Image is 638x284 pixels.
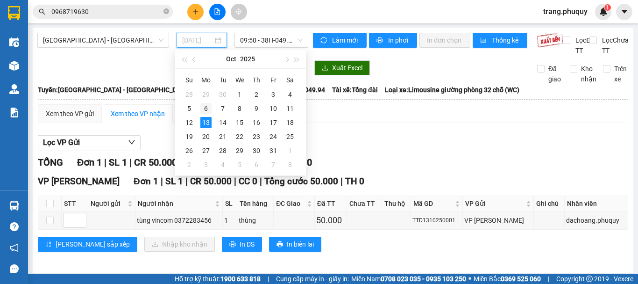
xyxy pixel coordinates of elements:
strong: 0708 023 035 - 0935 103 250 [381,275,466,283]
div: 14 [217,117,228,128]
th: Thu hộ [382,196,411,211]
span: | [234,176,236,187]
th: Sa [282,73,298,87]
img: warehouse-icon [9,201,19,211]
th: Fr [265,73,282,87]
span: | [185,176,188,187]
td: 2025-11-01 [282,144,298,158]
div: dachoang.phuquy [566,215,626,226]
div: 7 [217,103,228,114]
td: 2025-10-07 [214,102,231,116]
span: close-circle [163,8,169,14]
sup: 1 [604,4,611,11]
td: 2025-10-15 [231,116,248,130]
span: Người nhận [138,198,213,209]
div: Xem theo VP nhận [111,109,165,119]
span: Lọc VP Gửi [43,137,80,148]
div: 3 [200,159,212,170]
div: 20 [200,131,212,142]
b: Tuyến: [GEOGRAPHIC_DATA] - [GEOGRAPHIC_DATA] [38,86,190,94]
td: 2025-10-09 [248,102,265,116]
td: VP Ngọc Hồi [463,211,533,230]
td: TTD1310250001 [411,211,463,230]
button: bar-chartThống kê [473,33,527,48]
span: Người gửi [91,198,126,209]
td: 2025-10-12 [181,116,198,130]
span: VP [PERSON_NAME] [38,176,120,187]
span: Lọc Chưa TT [598,35,630,56]
div: 27 [200,145,212,156]
button: syncLàm mới [313,33,367,48]
span: sort-ascending [45,241,52,248]
td: 2025-09-29 [198,87,214,102]
div: 11 [284,103,296,114]
span: Miền Bắc [474,274,541,284]
td: 2025-10-26 [181,144,198,158]
td: 2025-10-01 [231,87,248,102]
span: Hà Nội - Hà Tĩnh [43,33,163,47]
div: 3 [268,89,279,100]
img: 9k= [537,33,563,48]
span: Xuất Excel [332,63,362,73]
span: Tài xế: Tổng đài [332,85,378,95]
div: 2 [251,89,262,100]
div: 10 [268,103,279,114]
span: CC 0 [239,176,257,187]
div: 1 [224,215,235,226]
img: warehouse-icon [9,84,19,94]
div: 15 [234,117,245,128]
span: copyright [586,276,593,282]
span: trang.phuquy [536,6,595,17]
span: file-add [214,8,220,15]
td: 2025-09-30 [214,87,231,102]
td: 2025-11-02 [181,158,198,172]
div: 5 [184,103,195,114]
td: 2025-10-06 [198,102,214,116]
span: ĐC Giao [276,198,305,209]
td: 2025-10-02 [248,87,265,102]
span: Làm mới [332,35,359,45]
td: 2025-10-29 [231,144,248,158]
button: aim [231,4,247,20]
div: 4 [284,89,296,100]
div: 8 [234,103,245,114]
div: 4 [217,159,228,170]
td: 2025-10-27 [198,144,214,158]
th: Th [248,73,265,87]
span: download [322,65,328,72]
div: 12 [184,117,195,128]
span: SL 1 [165,176,183,187]
td: 2025-10-28 [214,144,231,158]
button: sort-ascending[PERSON_NAME] sắp xếp [38,237,137,252]
span: CR 50.000 [134,157,177,168]
span: CR 50.000 [190,176,232,187]
td: 2025-10-30 [248,144,265,158]
span: Tổng cước 50.000 [264,176,338,187]
div: 29 [234,145,245,156]
span: | [104,157,106,168]
div: 28 [184,89,195,100]
span: Đã giao [545,64,565,84]
span: TH 0 [345,176,364,187]
th: Ghi chú [534,196,565,211]
span: | [161,176,163,187]
span: [PERSON_NAME] sắp xếp [56,239,130,249]
span: SL 1 [109,157,127,168]
div: 7 [268,159,279,170]
span: Lọc Đã TT [572,35,596,56]
span: | [268,274,269,284]
td: 2025-11-03 [198,158,214,172]
span: caret-down [620,7,629,16]
td: 2025-10-04 [282,87,298,102]
div: TTD1310250001 [412,216,461,225]
button: plus [187,4,204,20]
div: 17 [268,117,279,128]
span: Trên xe [610,64,631,84]
td: 2025-10-13 [198,116,214,130]
img: icon-new-feature [599,7,608,16]
td: 2025-10-23 [248,130,265,144]
span: | [340,176,343,187]
span: In DS [240,239,255,249]
th: Tu [214,73,231,87]
span: Miền Nam [351,274,466,284]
